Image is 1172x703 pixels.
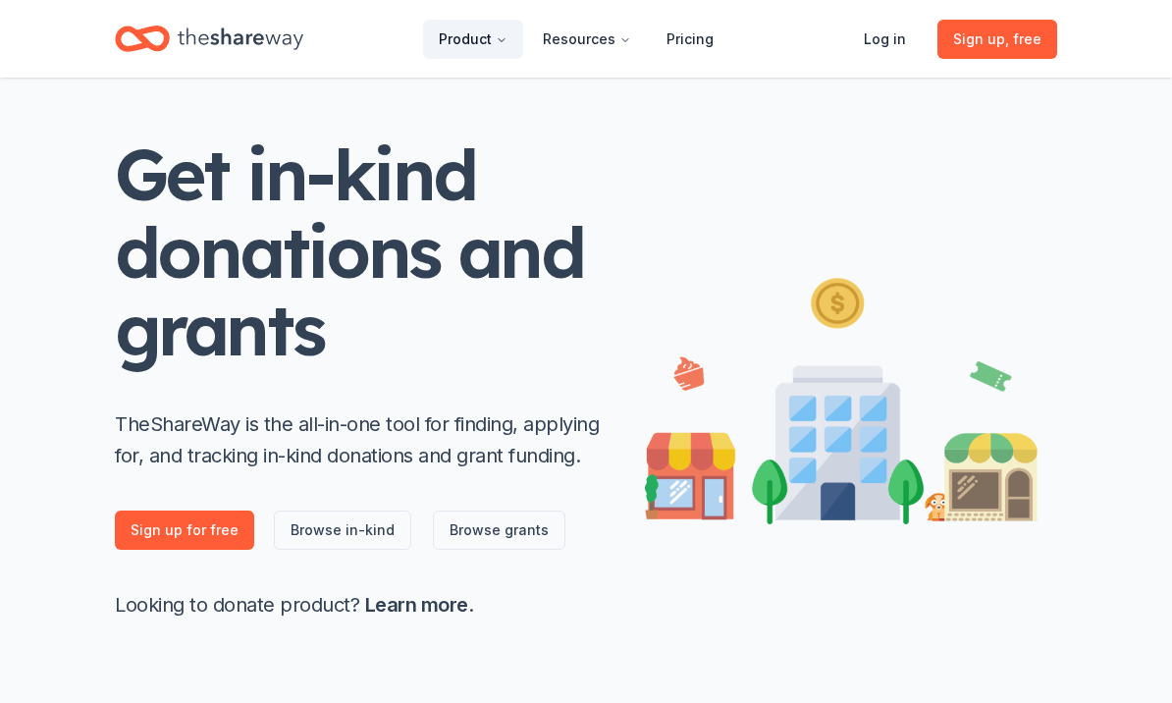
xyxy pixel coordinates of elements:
[527,20,647,59] button: Resources
[115,511,254,550] a: Sign up for free
[423,16,729,62] nav: Main
[365,593,468,617] a: Learn more
[433,511,565,550] a: Browse grants
[645,270,1038,524] img: Illustration for landing page
[1005,30,1041,47] span: , free
[953,27,1041,51] span: Sign up
[115,16,303,62] a: Home
[115,589,606,621] p: Looking to donate product? .
[937,20,1057,59] a: Sign up, free
[423,20,523,59] button: Product
[115,135,606,369] h1: Get in-kind donations and grants
[274,511,411,550] a: Browse in-kind
[115,408,606,471] p: TheShareWay is the all-in-one tool for finding, applying for, and tracking in-kind donations and ...
[651,20,729,59] a: Pricing
[848,20,922,59] a: Log in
